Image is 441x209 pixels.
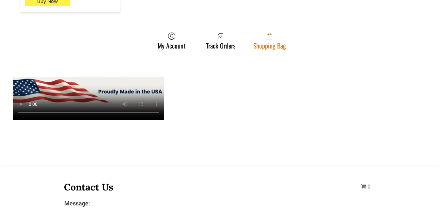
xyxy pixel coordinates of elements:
[154,32,189,49] a: My Account
[250,32,289,49] a: Shopping Bag
[368,184,370,190] span: 0
[203,32,239,49] a: Track Orders
[64,181,347,193] h3: Contact Us
[64,200,346,207] label: Message:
